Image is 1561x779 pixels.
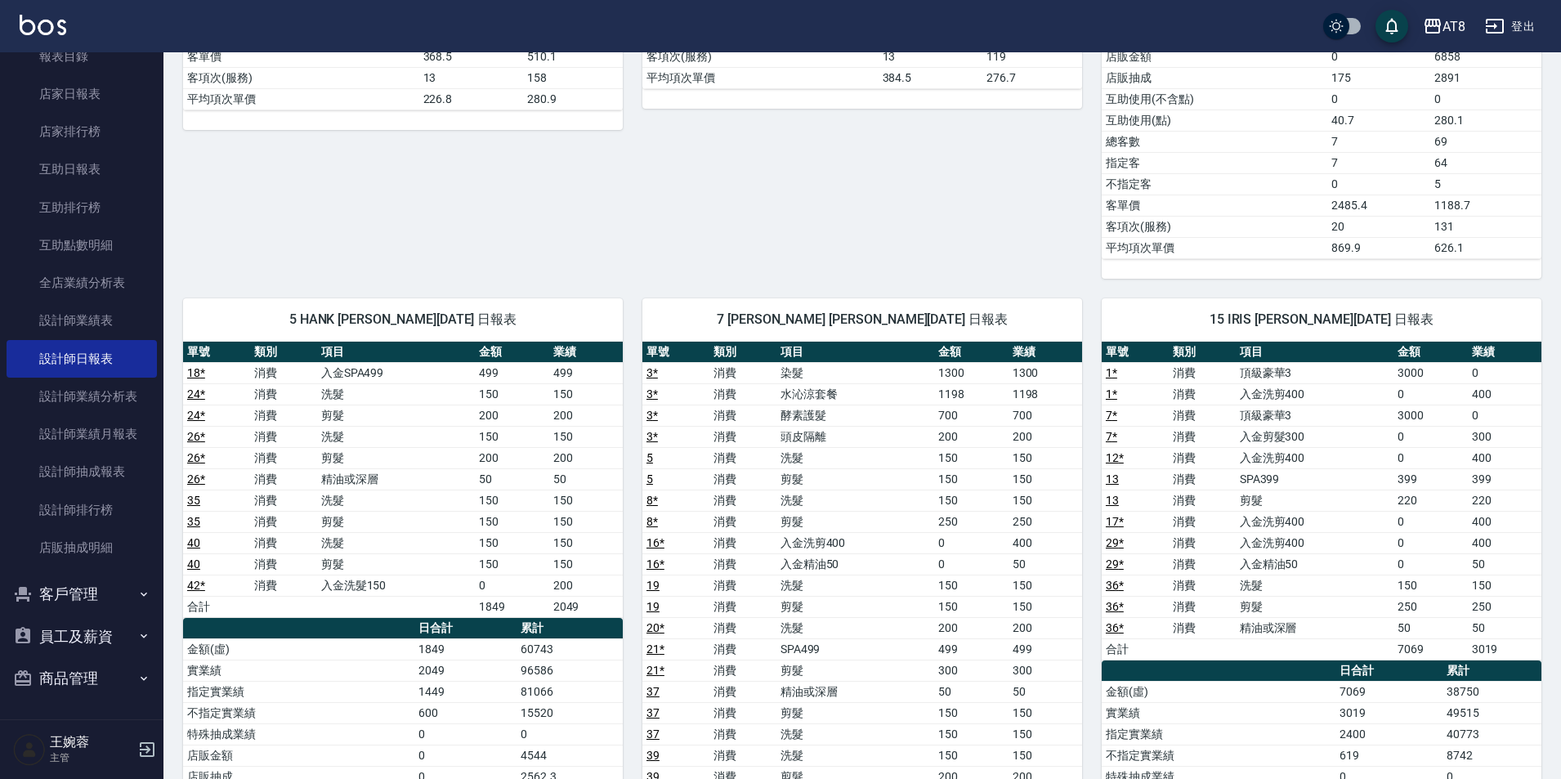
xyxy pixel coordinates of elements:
th: 金額 [934,342,1008,363]
td: 消費 [709,638,776,660]
td: 消費 [709,596,776,617]
td: 0 [1468,362,1541,383]
td: 消費 [250,575,317,596]
td: 消費 [1169,532,1236,553]
td: 200 [1009,617,1082,638]
td: 實業績 [1102,702,1335,723]
td: 剪髮 [317,405,476,426]
td: 客項次(服務) [642,46,879,67]
td: 平均項次單價 [1102,237,1327,258]
td: 50 [1468,553,1541,575]
td: 150 [475,511,548,532]
td: 消費 [709,468,776,490]
td: 50 [934,681,1008,702]
td: 不指定實業績 [183,702,414,723]
td: 96586 [517,660,623,681]
h5: 王婉蓉 [50,734,133,750]
td: 200 [475,447,548,468]
img: Person [13,733,46,766]
th: 業績 [549,342,623,363]
td: 1449 [414,681,517,702]
td: 合計 [1102,638,1169,660]
td: 150 [1009,702,1082,723]
td: 入金洗剪400 [1236,511,1394,532]
td: SPA499 [776,638,935,660]
button: 員工及薪資 [7,616,157,658]
a: 設計師抽成報表 [7,453,157,490]
td: 300 [934,660,1008,681]
td: 消費 [1169,490,1236,511]
td: 剪髮 [1236,596,1394,617]
td: 入金洗剪400 [1236,383,1394,405]
td: 69 [1430,131,1541,152]
span: 7 [PERSON_NAME] [PERSON_NAME][DATE] 日報表 [662,311,1062,328]
td: 200 [934,426,1008,447]
td: 剪髮 [1236,490,1394,511]
td: 150 [934,575,1008,596]
a: 37 [646,706,660,719]
td: 400 [1468,511,1541,532]
a: 互助日報表 [7,150,157,188]
td: 0 [1468,405,1541,426]
a: 設計師業績分析表 [7,378,157,415]
td: 3019 [1335,702,1442,723]
td: 499 [1009,638,1082,660]
td: 5 [1430,173,1541,195]
td: 6858 [1430,46,1541,67]
td: 0 [1393,383,1467,405]
td: 150 [1468,575,1541,596]
td: 客項次(服務) [183,67,419,88]
td: 150 [549,532,623,553]
td: 精油或深層 [1236,617,1394,638]
td: 150 [934,596,1008,617]
td: 2891 [1430,67,1541,88]
td: 消費 [709,447,776,468]
p: 主管 [50,750,133,765]
td: 消費 [1169,426,1236,447]
table: a dense table [183,342,623,618]
td: 1300 [1009,362,1082,383]
a: 13 [1106,494,1119,507]
td: 15520 [517,702,623,723]
td: 不指定客 [1102,173,1327,195]
td: 消費 [709,681,776,702]
td: 剪髮 [776,660,935,681]
td: 1188.7 [1430,195,1541,216]
td: 0 [1327,173,1430,195]
td: 剪髮 [776,468,935,490]
td: 消費 [709,405,776,426]
button: 客戶管理 [7,573,157,616]
td: 300 [1468,426,1541,447]
td: 200 [475,405,548,426]
a: 店家排行榜 [7,113,157,150]
td: 剪髮 [776,511,935,532]
td: 消費 [709,702,776,723]
a: 35 [187,515,200,528]
td: 0 [1393,426,1467,447]
td: 131 [1430,216,1541,237]
td: 400 [1468,447,1541,468]
td: 入金剪髮300 [1236,426,1394,447]
td: 0 [1327,46,1430,67]
td: 175 [1327,67,1430,88]
th: 業績 [1468,342,1541,363]
td: 7069 [1393,638,1467,660]
a: 13 [1106,472,1119,486]
td: 消費 [709,660,776,681]
td: 0 [1430,88,1541,110]
td: 50 [1468,617,1541,638]
td: 20 [1327,216,1430,237]
td: 入金精油50 [776,553,935,575]
td: 剪髮 [317,553,476,575]
td: 消費 [1169,511,1236,532]
td: 276.7 [982,67,1082,88]
td: 金額(虛) [1102,681,1335,702]
td: 2049 [414,660,517,681]
a: 40 [187,536,200,549]
span: 15 IRIS [PERSON_NAME][DATE] 日報表 [1121,311,1522,328]
td: 150 [475,426,548,447]
td: 400 [1468,383,1541,405]
td: 消費 [709,532,776,553]
td: 400 [1468,532,1541,553]
td: 消費 [709,553,776,575]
